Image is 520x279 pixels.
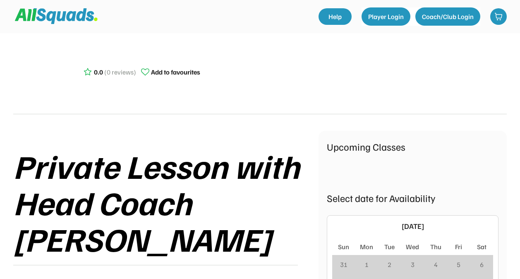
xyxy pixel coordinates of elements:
[13,147,319,257] div: Private Lesson with Head Coach [PERSON_NAME]
[17,49,59,90] img: yH5BAEAAAAALAAAAAABAAEAAAIBRAA7
[457,260,460,269] div: 5
[338,242,349,252] div: Sun
[346,221,479,232] div: [DATE]
[327,190,498,205] div: Select date for Availability
[384,242,395,252] div: Tue
[430,242,441,252] div: Thu
[327,139,498,154] div: Upcoming Classes
[104,67,136,77] div: (0 reviews)
[406,242,419,252] div: Wed
[415,7,480,26] button: Coach/Club Login
[480,260,484,269] div: 6
[15,8,98,24] img: Squad%20Logo.svg
[434,260,438,269] div: 4
[362,7,410,26] button: Player Login
[360,242,373,252] div: Mon
[319,8,352,25] a: Help
[455,242,462,252] div: Fri
[365,260,369,269] div: 1
[388,260,391,269] div: 2
[411,260,415,269] div: 3
[151,67,200,77] div: Add to favourites
[340,260,347,269] div: 31
[94,67,103,77] div: 0.0
[494,12,503,21] img: shopping-cart-01%20%281%29.svg
[477,242,486,252] div: Sat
